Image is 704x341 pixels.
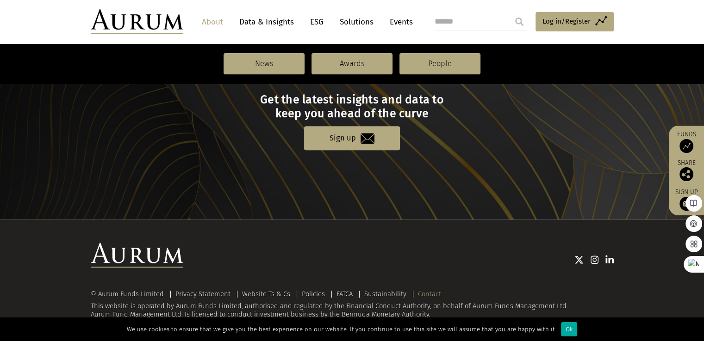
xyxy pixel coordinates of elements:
[679,197,693,211] img: Sign up to our newsletter
[591,255,599,264] img: Instagram icon
[304,126,400,150] a: Sign up
[91,243,183,268] img: Aurum Logo
[561,322,577,336] div: Ok
[224,53,305,74] a: News
[235,13,299,30] a: Data & Insights
[364,290,406,298] a: Sustainability
[673,160,699,181] div: Share
[302,290,325,298] a: Policies
[91,291,614,319] div: This website is operated by Aurum Funds Limited, authorised and regulated by the Financial Conduc...
[536,12,614,31] a: Log in/Register
[335,13,378,30] a: Solutions
[574,255,584,264] img: Twitter icon
[242,290,290,298] a: Website Ts & Cs
[305,13,328,30] a: ESG
[673,188,699,211] a: Sign up
[312,53,392,74] a: Awards
[197,13,228,30] a: About
[91,291,168,298] div: © Aurum Funds Limited
[91,9,183,34] img: Aurum
[679,167,693,181] img: Share this post
[92,93,612,121] h3: Get the latest insights and data to keep you ahead of the curve
[418,290,441,298] a: Contact
[385,13,413,30] a: Events
[605,255,614,264] img: Linkedin icon
[399,53,480,74] a: People
[336,290,353,298] a: FATCA
[542,16,591,27] span: Log in/Register
[510,12,529,31] input: Submit
[679,139,693,153] img: Access Funds
[175,290,231,298] a: Privacy Statement
[673,130,699,153] a: Funds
